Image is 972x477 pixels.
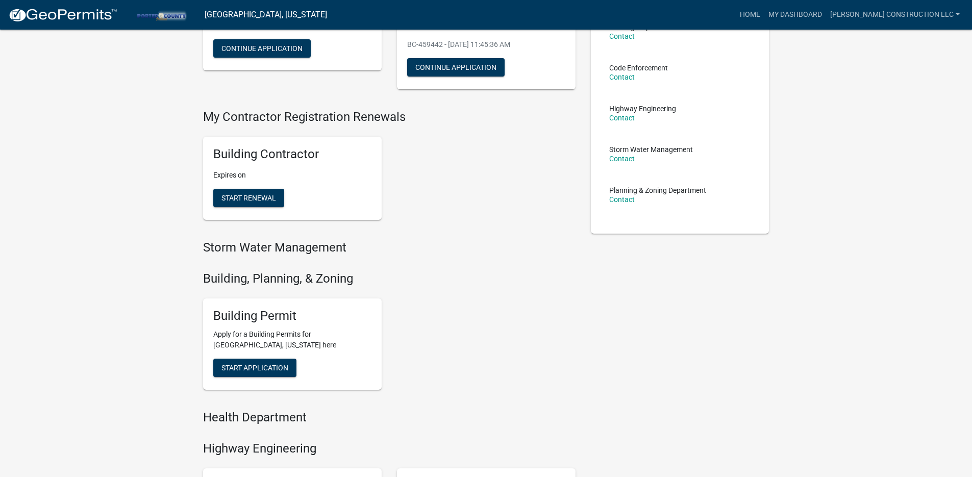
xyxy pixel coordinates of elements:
[203,110,576,124] h4: My Contractor Registration Renewals
[213,147,371,162] h5: Building Contractor
[407,58,505,77] button: Continue Application
[203,441,576,456] h4: Highway Engineering
[213,189,284,207] button: Start Renewal
[826,5,964,24] a: [PERSON_NAME] Construction LLC
[609,32,635,40] a: Contact
[736,5,764,24] a: Home
[609,155,635,163] a: Contact
[609,73,635,81] a: Contact
[203,240,576,255] h4: Storm Water Management
[213,170,371,181] p: Expires on
[205,6,327,23] a: [GEOGRAPHIC_DATA], [US_STATE]
[126,8,196,21] img: Porter County, Indiana
[203,110,576,228] wm-registration-list-section: My Contractor Registration Renewals
[203,410,576,425] h4: Health Department
[213,359,296,377] button: Start Application
[764,5,826,24] a: My Dashboard
[221,194,276,202] span: Start Renewal
[213,329,371,350] p: Apply for a Building Permits for [GEOGRAPHIC_DATA], [US_STATE] here
[203,271,576,286] h4: Building, Planning, & Zoning
[609,64,668,71] p: Code Enforcement
[407,39,565,50] p: BC-459442 - [DATE] 11:45:36 AM
[221,364,288,372] span: Start Application
[609,105,676,112] p: Highway Engineering
[609,146,693,153] p: Storm Water Management
[609,187,706,194] p: Planning & Zoning Department
[609,195,635,204] a: Contact
[609,23,673,31] p: Building Inspections
[213,309,371,323] h5: Building Permit
[609,114,635,122] a: Contact
[213,39,311,58] button: Continue Application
